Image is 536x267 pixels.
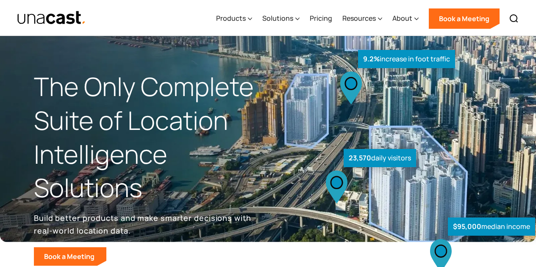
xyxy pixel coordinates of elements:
strong: 23,570 [349,153,371,162]
a: home [17,11,86,25]
div: Solutions [262,1,300,36]
img: Search icon [509,14,519,24]
p: Build better products and make smarter decisions with real-world location data. [34,212,254,237]
img: Unacast text logo [17,11,86,25]
div: About [392,13,412,23]
div: daily visitors [344,149,416,167]
div: increase in foot traffic [358,50,455,68]
div: Products [216,13,246,23]
a: Book a Meeting [34,247,106,266]
div: Resources [342,13,376,23]
div: About [392,1,419,36]
div: Resources [342,1,382,36]
strong: 9.2% [363,54,380,63]
div: Products [216,1,252,36]
a: Book a Meeting [429,8,500,29]
h1: The Only Complete Suite of Location Intelligence Solutions [34,70,268,205]
a: Pricing [310,1,332,36]
strong: $95,000 [453,222,481,231]
div: median income [448,217,535,236]
div: Solutions [262,13,293,23]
